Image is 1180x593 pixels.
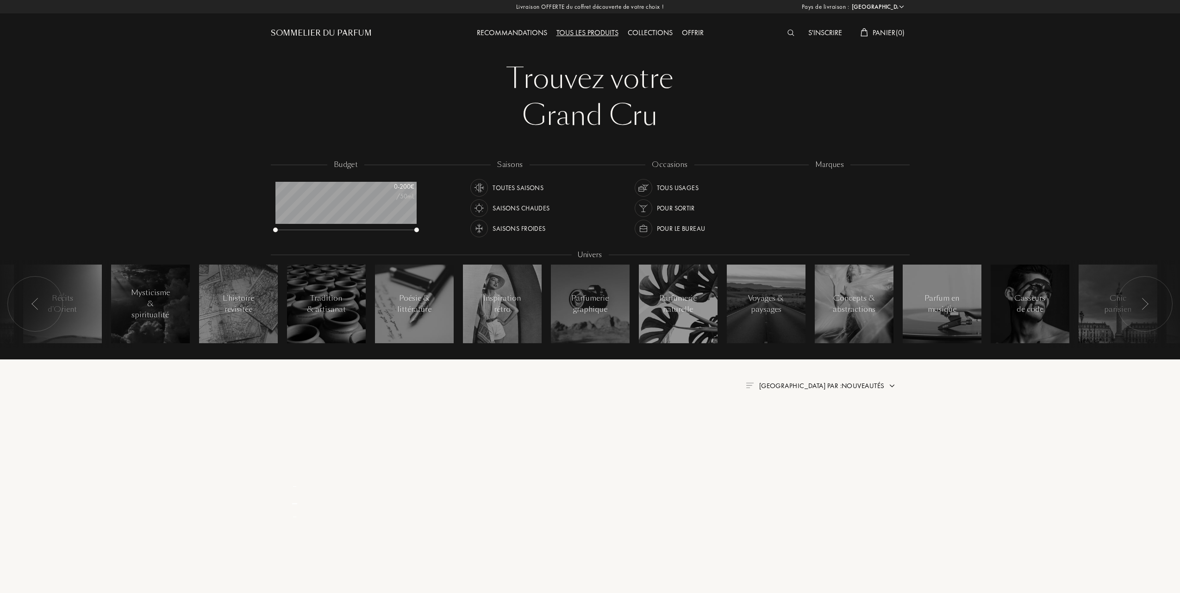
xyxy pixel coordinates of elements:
[677,27,708,39] div: Offrir
[873,28,905,37] span: Panier ( 0 )
[493,199,549,217] div: Saisons chaudes
[861,28,868,37] img: cart_white.svg
[804,27,847,39] div: S'inscrire
[637,222,650,235] img: usage_occasion_work_white.svg
[898,3,905,10] img: arrow_w.png
[746,383,753,388] img: filter_by.png
[482,293,522,315] div: Inspiration rétro
[493,179,543,197] div: Toutes saisons
[368,191,414,201] div: /50mL
[472,28,552,37] a: Recommandations
[271,28,372,39] a: Sommelier du Parfum
[473,181,486,194] img: usage_season_average_white.svg
[275,479,315,488] div: _
[571,250,608,260] div: Univers
[658,293,698,315] div: Parfumerie naturelle
[623,28,677,37] a: Collections
[645,160,694,170] div: occasions
[368,182,414,191] div: 0 - 200 €
[306,293,346,315] div: Tradition & artisanat
[637,202,650,215] img: usage_occasion_party_white.svg
[1141,298,1149,310] img: arr_left.svg
[275,490,315,508] div: _
[1010,293,1049,315] div: Casseurs de code
[746,293,786,315] div: Voyages & paysages
[804,28,847,37] a: S'inscrire
[570,293,610,315] div: Parfumerie graphique
[552,28,623,37] a: Tous les produits
[473,202,486,215] img: usage_season_hot_white.svg
[472,27,552,39] div: Recommandations
[275,509,315,519] div: _
[657,179,699,197] div: Tous usages
[759,381,885,390] span: [GEOGRAPHIC_DATA] par : Nouveautés
[888,382,896,389] img: arrow.png
[552,27,623,39] div: Tous les produits
[637,181,650,194] img: usage_occasion_all_white.svg
[394,293,434,315] div: Poésie & littérature
[493,220,545,237] div: Saisons froides
[276,418,313,454] img: pf_empty.png
[802,2,849,12] span: Pays de livraison :
[787,30,794,36] img: search_icn_white.svg
[278,97,903,134] div: Grand Cru
[809,160,850,170] div: marques
[278,60,903,97] div: Trouvez votre
[657,199,695,217] div: Pour sortir
[473,222,486,235] img: usage_season_cold_white.svg
[922,293,961,315] div: Parfum en musique
[131,287,170,321] div: Mysticisme & spiritualité
[219,293,258,315] div: L'histoire revisitée
[276,552,313,589] img: pf_empty.png
[491,160,529,170] div: saisons
[833,293,875,315] div: Concepts & abstractions
[623,27,677,39] div: Collections
[657,220,706,237] div: Pour le bureau
[677,28,708,37] a: Offrir
[31,298,39,310] img: arr_left.svg
[327,160,365,170] div: budget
